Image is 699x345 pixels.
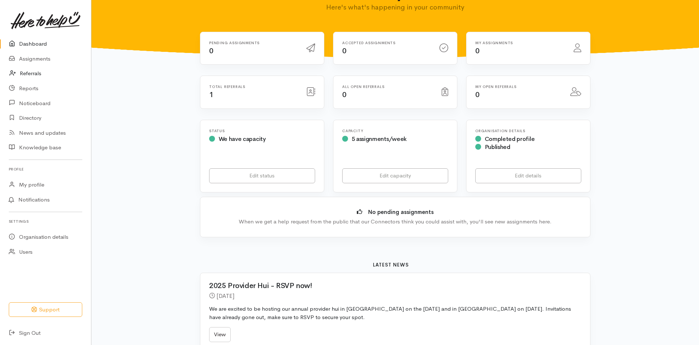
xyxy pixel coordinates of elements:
span: 0 [209,46,214,55]
span: 0 [475,90,480,99]
h6: Capacity [342,129,448,133]
a: Edit capacity [342,168,448,183]
span: 0 [342,46,347,55]
a: Edit status [209,168,315,183]
a: Edit details [475,168,581,183]
h6: Status [209,129,315,133]
span: 1 [209,90,214,99]
button: Support [9,302,82,317]
span: 0 [342,90,347,99]
b: No pending assignments [368,208,434,215]
h6: Pending assignments [209,41,298,45]
span: 5 assignments/week [352,135,407,143]
h2: 2025 Provider Hui - RSVP now! [209,282,573,290]
time: [DATE] [216,292,234,300]
b: Latest news [373,262,409,268]
h6: Organisation Details [475,129,581,133]
h6: Profile [9,164,82,174]
h6: Total referrals [209,85,298,89]
h6: All open referrals [342,85,433,89]
span: We have capacity [219,135,266,143]
h6: Accepted assignments [342,41,431,45]
h6: My assignments [475,41,565,45]
div: When we get a help request from the public that our Connectors think you could assist with, you'l... [211,218,579,226]
span: 0 [475,46,480,55]
h6: My open referrals [475,85,562,89]
p: Here's what's happening in your community [252,2,539,12]
span: Published [485,143,510,151]
span: Completed profile [485,135,535,143]
a: View [209,327,231,342]
p: We are excited to be hosting our annual provider hui in [GEOGRAPHIC_DATA] on the [DATE] and in [G... [209,305,581,321]
h6: Settings [9,216,82,226]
